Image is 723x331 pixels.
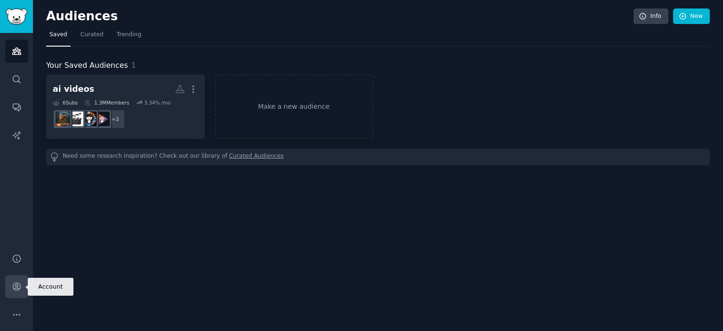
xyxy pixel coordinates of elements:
[49,31,67,39] span: Saved
[634,8,668,24] a: Info
[56,112,70,126] img: KlingAI_Videos
[95,112,110,126] img: aivideos
[105,109,125,129] div: + 2
[82,112,96,126] img: aiArt
[229,152,284,162] a: Curated Audiences
[69,112,83,126] img: aivideo
[53,99,78,106] div: 6 Sub s
[84,99,129,106] div: 1.3M Members
[77,27,107,47] a: Curated
[80,31,104,39] span: Curated
[113,27,145,47] a: Trending
[144,99,171,106] div: 3.34 % /mo
[6,8,27,25] img: GummySearch logo
[131,61,136,70] span: 1
[117,31,141,39] span: Trending
[46,74,205,139] a: ai videos6Subs1.3MMembers3.34% /mo+2aivideosaiArtaivideoKlingAI_Videos
[46,149,710,165] div: Need some research inspiration? Check out our library of
[46,27,71,47] a: Saved
[46,60,128,72] span: Your Saved Audiences
[215,74,373,139] a: Make a new audience
[673,8,710,24] a: New
[53,83,94,95] div: ai videos
[46,9,634,24] h2: Audiences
